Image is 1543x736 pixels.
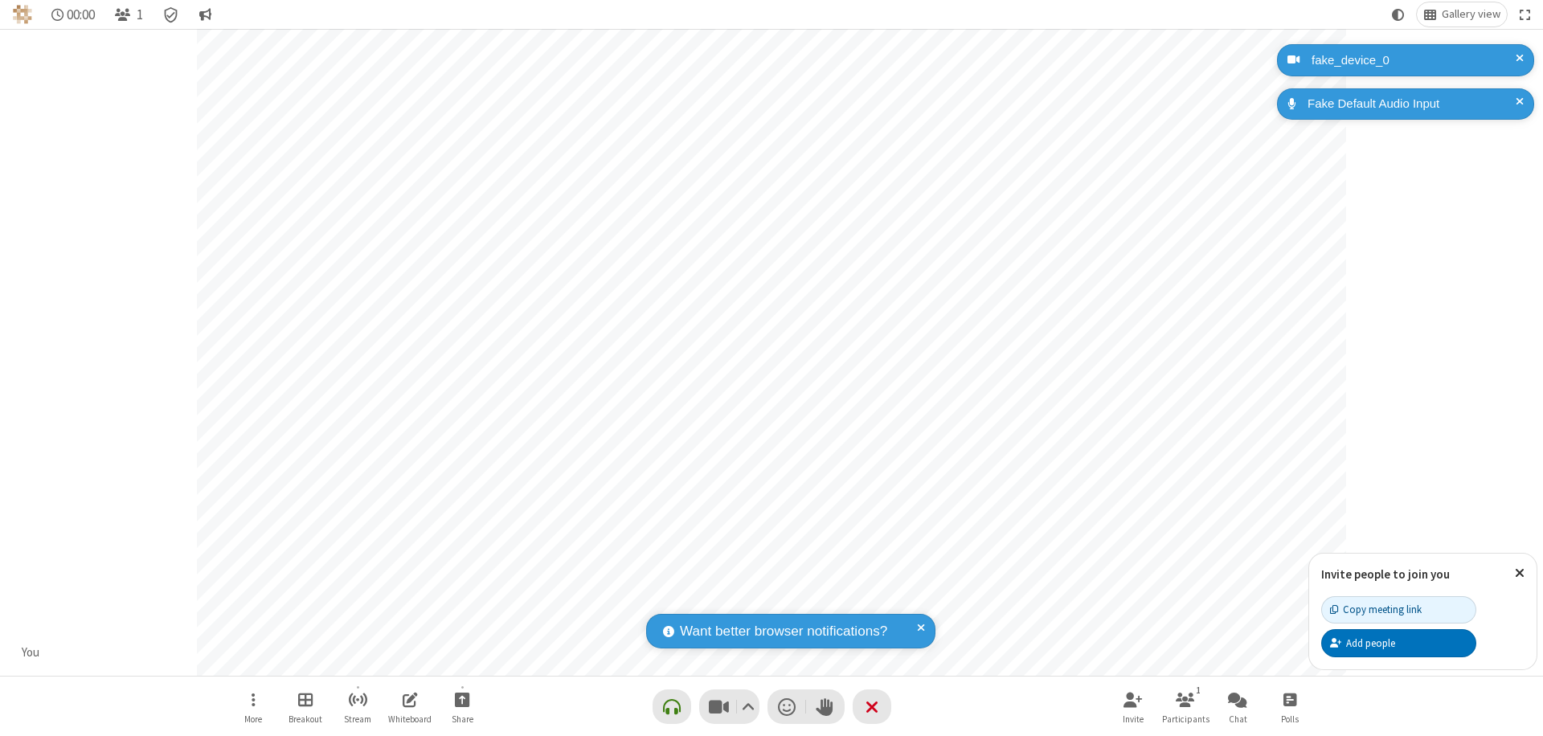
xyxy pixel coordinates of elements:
[1266,684,1314,730] button: Open poll
[67,7,95,22] span: 00:00
[388,714,432,724] span: Whiteboard
[1321,629,1476,656] button: Add people
[1214,684,1262,730] button: Open chat
[137,7,143,22] span: 1
[344,714,371,724] span: Stream
[16,644,46,662] div: You
[156,2,186,27] div: Meeting details Encryption enabled
[1321,566,1450,582] label: Invite people to join you
[108,2,149,27] button: Open participant list
[1161,684,1209,730] button: Open participant list
[386,684,434,730] button: Open shared whiteboard
[767,689,806,724] button: Send a reaction
[699,689,759,724] button: Stop video (⌘+Shift+V)
[13,5,32,24] img: QA Selenium DO NOT DELETE OR CHANGE
[1503,554,1537,593] button: Close popover
[244,714,262,724] span: More
[853,689,891,724] button: End or leave meeting
[806,689,845,724] button: Raise hand
[1306,51,1522,70] div: fake_device_0
[1109,684,1157,730] button: Invite participants (⌘+Shift+I)
[1513,2,1537,27] button: Fullscreen
[737,689,759,724] button: Video setting
[281,684,329,730] button: Manage Breakout Rooms
[289,714,322,724] span: Breakout
[653,689,691,724] button: Connect your audio
[45,2,102,27] div: Timer
[680,621,887,642] span: Want better browser notifications?
[192,2,218,27] button: Conversation
[1385,2,1411,27] button: Using system theme
[452,714,473,724] span: Share
[1162,714,1209,724] span: Participants
[1229,714,1247,724] span: Chat
[1302,95,1522,113] div: Fake Default Audio Input
[1442,8,1500,21] span: Gallery view
[334,684,382,730] button: Start streaming
[1281,714,1299,724] span: Polls
[1192,683,1205,697] div: 1
[1417,2,1507,27] button: Change layout
[1321,596,1476,624] button: Copy meeting link
[1330,602,1422,617] div: Copy meeting link
[438,684,486,730] button: Start sharing
[229,684,277,730] button: Open menu
[1123,714,1144,724] span: Invite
